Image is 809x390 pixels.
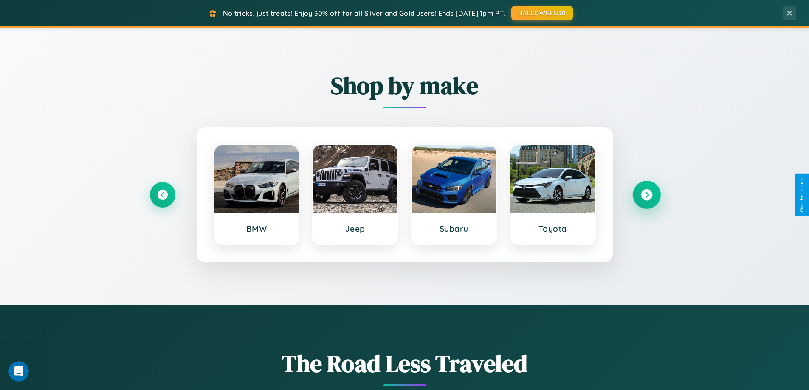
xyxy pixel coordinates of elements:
h2: Shop by make [150,69,660,102]
iframe: Intercom live chat [8,361,29,382]
h3: Subaru [420,224,488,234]
h3: BMW [223,224,290,234]
h3: Jeep [321,224,389,234]
h1: The Road Less Traveled [150,347,660,380]
span: No tricks, just treats! Enjoy 30% off for all Silver and Gold users! Ends [DATE] 1pm PT. [223,9,505,17]
button: HALLOWEEN30 [511,6,573,20]
div: Give Feedback [799,178,805,212]
h3: Toyota [519,224,586,234]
